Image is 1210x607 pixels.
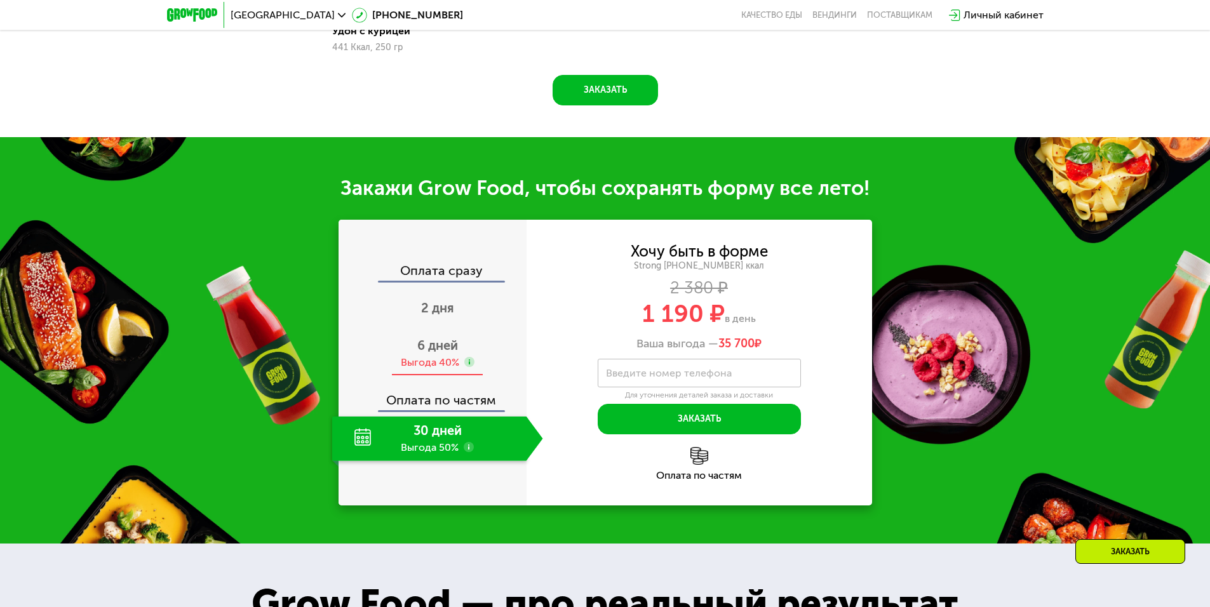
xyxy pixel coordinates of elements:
span: 2 дня [421,300,454,316]
label: Введите номер телефона [606,370,732,377]
div: Оплата по частям [340,381,527,410]
span: 1 190 ₽ [642,299,725,328]
div: Оплата сразу [340,264,527,281]
div: Удон с курицей [332,25,503,37]
span: ₽ [718,337,762,351]
div: Личный кабинет [964,8,1044,23]
a: Вендинги [812,10,857,20]
span: 35 700 [718,337,755,350]
div: Ваша выгода — [527,337,872,351]
a: [PHONE_NUMBER] [352,8,463,23]
a: Качество еды [741,10,802,20]
div: Для уточнения деталей заказа и доставки [598,390,801,401]
div: Выгода 40% [401,356,459,370]
div: Оплата по частям [527,470,872,481]
span: [GEOGRAPHIC_DATA] [231,10,335,20]
button: Заказать [598,404,801,434]
button: Заказать [553,75,658,105]
div: 441 Ккал, 250 гр [332,43,493,53]
div: Заказать [1075,539,1185,564]
div: Хочу быть в форме [631,244,768,258]
img: l6xcnZfty9opOoJh.png [690,447,708,465]
div: 2 380 ₽ [527,281,872,295]
div: Strong [PHONE_NUMBER] ккал [527,260,872,272]
span: в день [725,312,756,324]
span: 6 дней [417,338,458,353]
div: поставщикам [867,10,932,20]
